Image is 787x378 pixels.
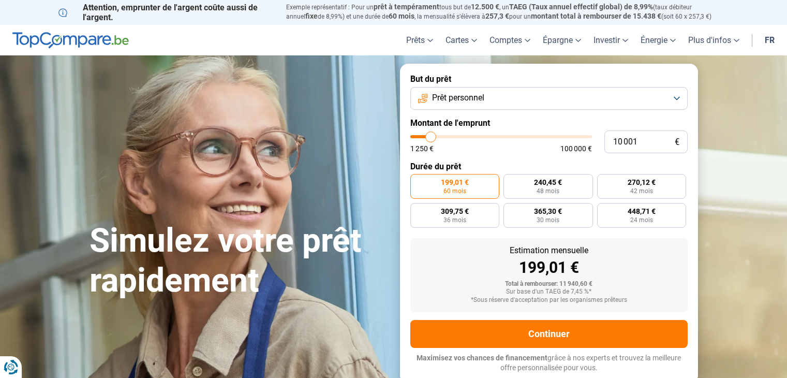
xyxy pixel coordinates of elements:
[90,221,388,301] h1: Simulez votre prêt rapidement
[509,3,653,11] span: TAEG (Taux annuel effectif global) de 8,99%
[400,25,439,55] a: Prêts
[537,25,587,55] a: Épargne
[471,3,499,11] span: 12.500 €
[485,12,509,20] span: 257,3 €
[432,92,484,104] span: Prêt personnel
[759,25,781,55] a: fr
[419,260,679,275] div: 199,01 €
[417,354,547,362] span: Maximisez vos chances de financement
[483,25,537,55] a: Comptes
[587,25,634,55] a: Investir
[534,179,562,186] span: 240,45 €
[628,208,656,215] span: 448,71 €
[410,74,688,84] label: But du prêt
[410,87,688,110] button: Prêt personnel
[630,188,653,194] span: 42 mois
[58,3,274,22] p: Attention, emprunter de l'argent coûte aussi de l'argent.
[410,162,688,171] label: Durée du prêt
[419,288,679,296] div: Sur base d'un TAEG de 7,45 %*
[410,145,434,152] span: 1 250 €
[443,188,466,194] span: 60 mois
[374,3,439,11] span: prêt à tempérament
[305,12,318,20] span: fixe
[682,25,746,55] a: Plus d'infos
[634,25,682,55] a: Énergie
[410,320,688,348] button: Continuer
[675,138,679,147] span: €
[419,246,679,255] div: Estimation mensuelle
[419,281,679,288] div: Total à rembourser: 11 940,60 €
[441,208,469,215] span: 309,75 €
[531,12,661,20] span: montant total à rembourser de 15.438 €
[389,12,414,20] span: 60 mois
[537,217,559,223] span: 30 mois
[630,217,653,223] span: 24 mois
[537,188,559,194] span: 48 mois
[443,217,466,223] span: 36 mois
[560,145,592,152] span: 100 000 €
[286,3,729,21] p: Exemple représentatif : Pour un tous but de , un (taux débiteur annuel de 8,99%) et une durée de ...
[439,25,483,55] a: Cartes
[419,297,679,304] div: *Sous réserve d'acceptation par les organismes prêteurs
[410,118,688,128] label: Montant de l'emprunt
[12,32,129,49] img: TopCompare
[410,353,688,373] p: grâce à nos experts et trouvez la meilleure offre personnalisée pour vous.
[441,179,469,186] span: 199,01 €
[628,179,656,186] span: 270,12 €
[534,208,562,215] span: 365,30 €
